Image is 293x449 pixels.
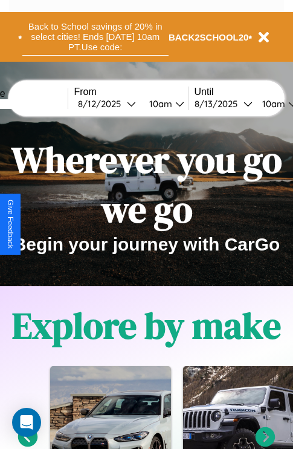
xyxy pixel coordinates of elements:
[12,301,281,350] h1: Explore by make
[74,87,188,97] label: From
[256,98,288,110] div: 10am
[74,97,140,110] button: 8/12/2025
[12,408,41,437] div: Open Intercom Messenger
[22,18,169,56] button: Back to School savings of 20% in select cities! Ends [DATE] 10am PT.Use code:
[6,200,14,249] div: Give Feedback
[143,98,175,110] div: 10am
[169,32,249,42] b: BACK2SCHOOL20
[140,97,188,110] button: 10am
[195,98,243,110] div: 8 / 13 / 2025
[78,98,127,110] div: 8 / 12 / 2025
